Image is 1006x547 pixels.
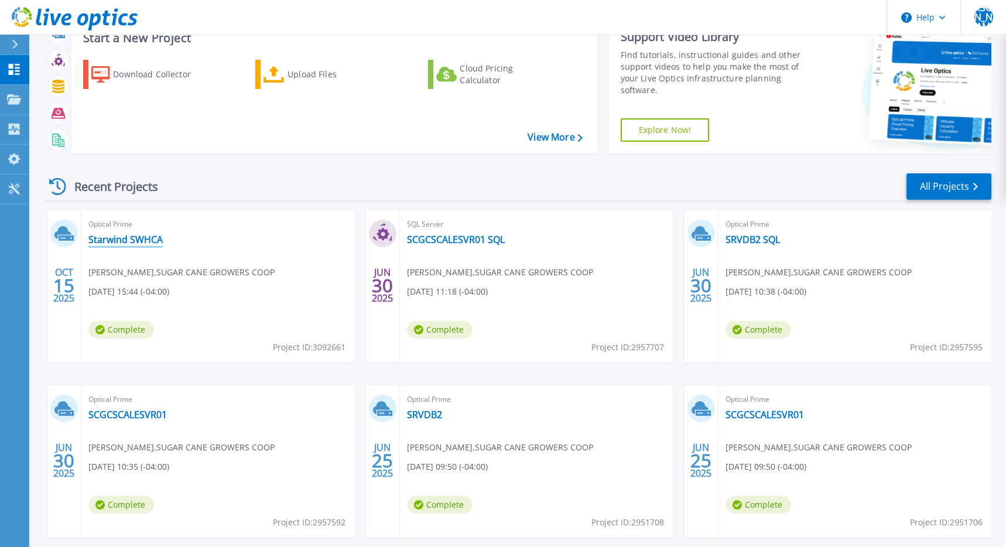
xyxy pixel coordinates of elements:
[88,218,347,231] span: Optical Prime
[407,460,488,473] span: [DATE] 09:50 (-04:00)
[910,341,983,354] span: Project ID: 2957595
[591,516,664,529] span: Project ID: 2951708
[407,285,488,298] span: [DATE] 11:18 (-04:00)
[726,409,804,420] a: SCGCSCALESVR01
[726,321,791,339] span: Complete
[910,516,983,529] span: Project ID: 2951706
[407,441,593,454] span: [PERSON_NAME] , SUGAR CANE GROWERS COOP
[371,264,393,307] div: JUN 2025
[726,441,912,454] span: [PERSON_NAME] , SUGAR CANE GROWERS COOP
[113,63,207,86] div: Download Collector
[726,393,984,406] span: Optical Prime
[906,173,991,200] a: All Projects
[255,60,386,89] a: Upload Files
[428,60,559,89] a: Cloud Pricing Calculator
[45,172,174,201] div: Recent Projects
[407,234,505,245] a: SCGCSCALESVR01 SQL
[288,63,381,86] div: Upload Files
[88,496,154,514] span: Complete
[53,456,74,466] span: 30
[372,281,393,290] span: 30
[690,264,712,307] div: JUN 2025
[88,266,275,279] span: [PERSON_NAME] , SUGAR CANE GROWERS COOP
[690,439,712,482] div: JUN 2025
[621,118,710,142] a: Explore Now!
[372,456,393,466] span: 25
[53,439,75,482] div: JUN 2025
[88,460,169,473] span: [DATE] 10:35 (-04:00)
[460,63,553,86] div: Cloud Pricing Calculator
[83,32,582,45] h3: Start a New Project
[407,409,442,420] a: SRVDB2
[726,218,984,231] span: Optical Prime
[621,49,815,96] div: Find tutorials, instructional guides and other support videos to help you make the most of your L...
[528,132,582,143] a: View More
[726,496,791,514] span: Complete
[88,393,347,406] span: Optical Prime
[726,234,780,245] a: SRVDB2 SQL
[53,264,75,307] div: OCT 2025
[407,218,666,231] span: SQL Server
[88,409,167,420] a: SCGCSCALESVR01
[407,321,473,339] span: Complete
[726,266,912,279] span: [PERSON_NAME] , SUGAR CANE GROWERS COOP
[591,341,664,354] span: Project ID: 2957707
[407,393,666,406] span: Optical Prime
[88,285,169,298] span: [DATE] 15:44 (-04:00)
[690,456,711,466] span: 25
[88,234,163,245] a: Starwind SWHCA
[371,439,393,482] div: JUN 2025
[83,60,214,89] a: Download Collector
[273,516,345,529] span: Project ID: 2957592
[690,281,711,290] span: 30
[88,441,275,454] span: [PERSON_NAME] , SUGAR CANE GROWERS COOP
[53,281,74,290] span: 15
[407,266,593,279] span: [PERSON_NAME] , SUGAR CANE GROWERS COOP
[621,29,815,45] div: Support Video Library
[407,496,473,514] span: Complete
[88,321,154,339] span: Complete
[726,285,806,298] span: [DATE] 10:38 (-04:00)
[273,341,345,354] span: Project ID: 3092661
[726,460,806,473] span: [DATE] 09:50 (-04:00)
